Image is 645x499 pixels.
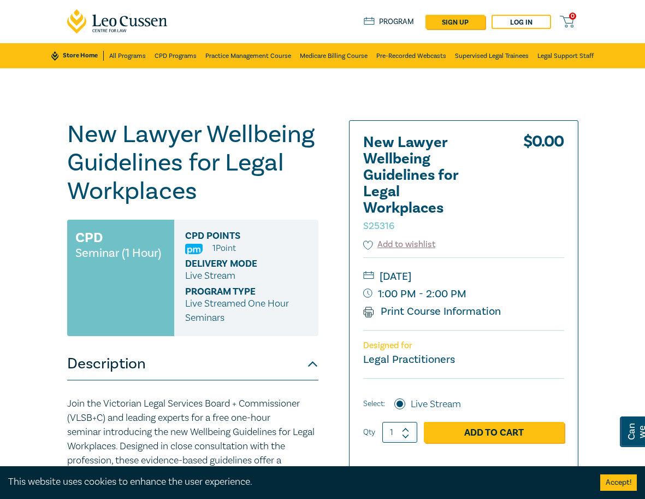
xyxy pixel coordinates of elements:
[185,269,235,282] span: Live Stream
[67,348,318,380] button: Description
[425,15,485,29] a: sign up
[363,238,436,251] button: Add to wishlist
[363,353,455,367] small: Legal Practitioners
[75,248,161,259] small: Seminar (1 Hour)
[569,13,576,20] span: 0
[155,43,197,68] a: CPD Programs
[537,43,594,68] a: Legal Support Staff
[185,244,203,254] img: Practice Management & Business Skills
[364,17,415,27] a: Program
[212,241,236,255] li: 1 Point
[363,285,564,303] small: 1:00 PM - 2:00 PM
[51,51,103,61] a: Store Home
[300,43,368,68] a: Medicare Billing Course
[67,120,318,206] h1: New Lawyer Wellbeing Guidelines for Legal Workplaces
[376,43,446,68] a: Pre-Recorded Webcasts
[363,220,394,232] small: S25316
[185,286,286,297] span: Program type
[67,397,318,496] p: Join the Victorian Legal Services Board + Commissioner (VLSB+C) and leading experts for a free on...
[492,15,551,29] a: Log in
[363,304,501,319] a: Print Course Information
[185,231,286,241] span: CPD Points
[363,426,375,438] label: Qty
[363,268,564,285] small: [DATE]
[185,259,286,269] span: Delivery Mode
[523,134,564,238] div: $ 0.00
[75,228,103,248] h3: CPD
[205,43,291,68] a: Practice Management Course
[109,43,146,68] a: All Programs
[8,475,584,489] div: This website uses cookies to enhance the user experience.
[411,397,461,412] label: Live Stream
[363,398,385,410] span: Select:
[600,474,637,491] button: Accept cookies
[382,422,417,443] input: 1
[363,341,564,351] p: Designed for
[185,297,307,325] p: Live Streamed One Hour Seminars
[424,422,564,443] a: Add to Cart
[363,134,483,233] h2: New Lawyer Wellbeing Guidelines for Legal Workplaces
[455,43,529,68] a: Supervised Legal Trainees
